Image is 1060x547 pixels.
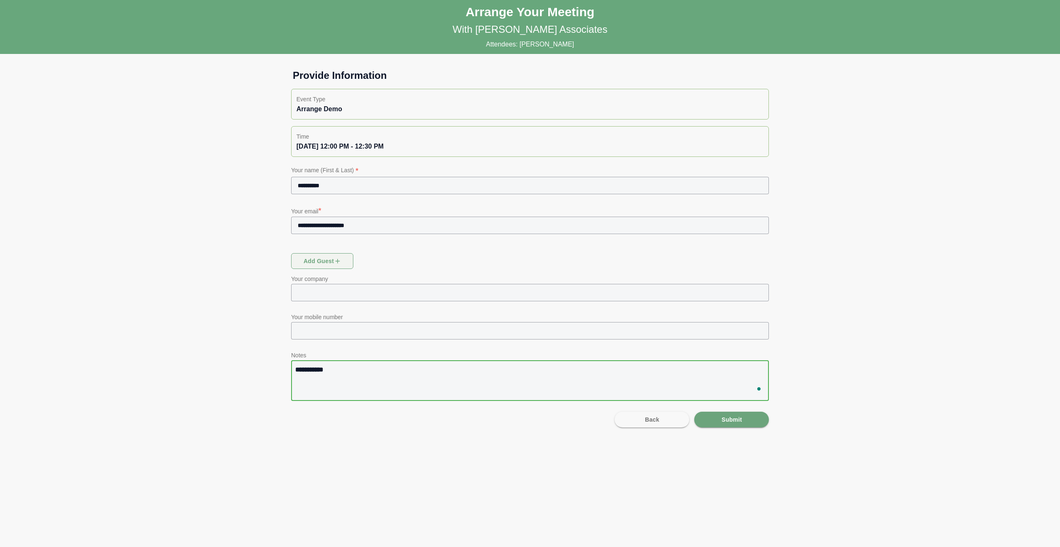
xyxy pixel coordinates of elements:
[291,312,769,322] p: Your mobile number
[615,412,689,427] button: Back
[694,412,769,427] button: Submit
[291,165,769,177] p: Your name (First & Last)
[486,39,574,49] p: Attendees: [PERSON_NAME]
[297,104,763,114] div: Arrange Demo
[303,253,342,269] span: Add guest
[291,205,769,217] p: Your email
[721,412,742,427] span: Submit
[466,5,595,20] h1: Arrange Your Meeting
[297,142,763,151] div: [DATE] 12:00 PM - 12:30 PM
[286,69,774,82] h1: Provide Information
[291,274,769,284] p: Your company
[291,350,769,360] p: Notes
[452,23,607,36] p: With [PERSON_NAME] Associates
[297,94,763,104] p: Event Type
[291,360,769,401] textarea: To enrich screen reader interactions, please activate Accessibility in Grammarly extension settings
[644,412,659,427] span: Back
[297,132,763,142] p: Time
[291,253,353,269] button: Add guest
